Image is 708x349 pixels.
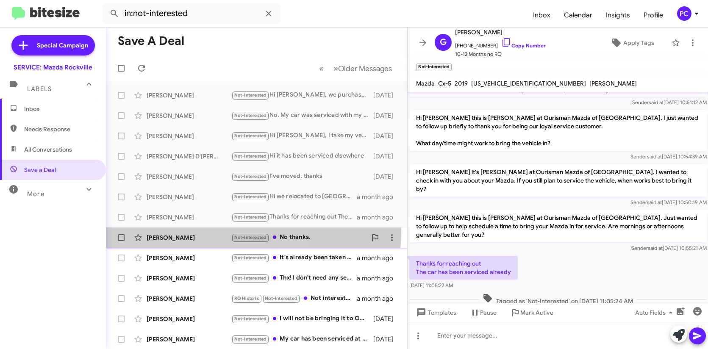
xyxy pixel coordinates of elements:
[231,90,372,100] div: Hi [PERSON_NAME], we purchased the car from your dealership, but we live pretty far away. We'll t...
[597,35,667,50] button: Apply Tags
[147,213,231,222] div: [PERSON_NAME]
[372,315,400,323] div: [DATE]
[231,212,357,222] div: Thanks for reaching out The car has been serviced already
[231,192,357,202] div: Hi we relocated to [GEOGRAPHIC_DATA] so will no longer use the [GEOGRAPHIC_DATA] location, thanks
[357,294,400,303] div: a month ago
[319,63,324,74] span: «
[234,194,267,199] span: Not-Interested
[630,153,706,160] span: Sender [DATE] 10:54:39 AM
[589,80,637,87] span: [PERSON_NAME]
[632,99,706,105] span: Sender [DATE] 10:51:12 AM
[557,3,599,28] a: Calendar
[328,60,397,77] button: Next
[234,174,267,179] span: Not-Interested
[231,172,372,181] div: I've moved, thanks
[409,164,707,197] p: Hi [PERSON_NAME] it's [PERSON_NAME] at Ourisman Mazda of [GEOGRAPHIC_DATA]. I wanted to check in ...
[147,335,231,343] div: [PERSON_NAME]
[670,6,699,21] button: PC
[647,245,662,251] span: said at
[455,50,546,58] span: 10-12 Months no RO
[480,305,497,320] span: Pause
[11,35,95,55] a: Special Campaign
[637,3,670,28] a: Profile
[623,35,654,50] span: Apply Tags
[372,152,400,161] div: [DATE]
[27,190,44,198] span: More
[635,305,676,320] span: Auto Fields
[24,125,96,133] span: Needs Response
[455,37,546,50] span: [PHONE_NUMBER]
[463,305,503,320] button: Pause
[333,63,338,74] span: »
[234,336,267,342] span: Not-Interested
[231,314,372,324] div: I will not be bringing it to Ourisman because I do not like the customer service experience I hav...
[438,80,451,87] span: Cx-5
[314,60,397,77] nav: Page navigation example
[455,27,546,37] span: [PERSON_NAME]
[234,113,267,118] span: Not-Interested
[118,34,184,48] h1: Save a Deal
[147,315,231,323] div: [PERSON_NAME]
[234,275,267,281] span: Not-Interested
[372,132,400,140] div: [DATE]
[372,335,400,343] div: [DATE]
[409,110,707,151] p: Hi [PERSON_NAME] this is [PERSON_NAME] at Ourisman Mazda of [GEOGRAPHIC_DATA]. I just wanted to f...
[416,64,452,71] small: Not-Interested
[408,305,463,320] button: Templates
[231,273,357,283] div: Thx! I don't need any service from you as I have relocated to another state.
[357,193,400,201] div: a month ago
[648,99,663,105] span: said at
[234,316,267,321] span: Not-Interested
[628,305,683,320] button: Auto Fields
[234,133,267,138] span: Not-Interested
[37,41,88,50] span: Special Campaign
[357,274,400,283] div: a month ago
[231,334,372,344] div: My car has been serviced at the [GEOGRAPHIC_DATA] location.
[147,132,231,140] div: [PERSON_NAME]
[147,152,231,161] div: [PERSON_NAME] D'[PERSON_NAME]
[631,245,706,251] span: Sender [DATE] 10:55:21 AM
[501,42,546,49] a: Copy Number
[357,254,400,262] div: a month ago
[147,172,231,181] div: [PERSON_NAME]
[599,3,637,28] a: Insights
[231,111,372,120] div: No. My car was serviced with my current auto mechanic
[147,233,231,242] div: [PERSON_NAME]
[372,172,400,181] div: [DATE]
[147,111,231,120] div: [PERSON_NAME]
[265,296,297,301] span: Not-Interested
[630,199,706,205] span: Sender [DATE] 10:50:19 AM
[357,213,400,222] div: a month ago
[234,214,267,220] span: Not-Interested
[372,111,400,120] div: [DATE]
[526,3,557,28] a: Inbox
[14,63,92,72] div: SERVICE: Mazda Rockville
[409,256,518,280] p: Thanks for reaching out The car has been serviced already
[503,305,560,320] button: Mark Active
[147,294,231,303] div: [PERSON_NAME]
[479,293,636,305] span: Tagged as 'Not-Interested' on [DATE] 11:05:24 AM
[27,85,52,93] span: Labels
[314,60,329,77] button: Previous
[24,105,96,113] span: Inbox
[414,305,456,320] span: Templates
[440,36,447,49] span: G
[231,294,357,303] div: Not interested
[647,153,661,160] span: said at
[409,210,707,242] p: Hi [PERSON_NAME] this is [PERSON_NAME] at Ourisman Mazda of [GEOGRAPHIC_DATA]. Just wanted to fol...
[231,131,372,141] div: Hi [PERSON_NAME], I take my vehicle to the Gaithersburg service. Thanks
[147,193,231,201] div: [PERSON_NAME]
[372,91,400,100] div: [DATE]
[455,80,468,87] span: 2019
[231,233,366,242] div: No thanks.
[520,305,553,320] span: Mark Active
[234,92,267,98] span: Not-Interested
[231,151,372,161] div: Hi it has been serviced elsewhere
[416,80,435,87] span: Mazda
[234,296,259,301] span: RO Historic
[231,253,357,263] div: It's already been taken care of, thanks!
[338,64,392,73] span: Older Messages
